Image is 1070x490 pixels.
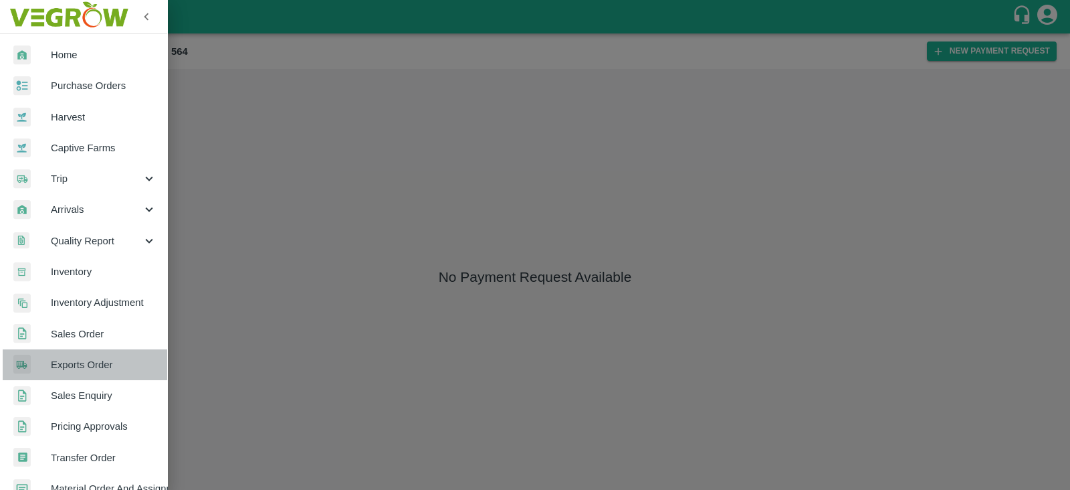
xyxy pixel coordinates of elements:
span: Transfer Order [51,451,156,465]
span: Trip [51,171,142,186]
span: Exports Order [51,357,156,372]
span: Inventory Adjustment [51,295,156,310]
img: qualityReport [13,232,29,249]
img: harvest [13,107,31,127]
img: sales [13,324,31,343]
img: whTransfer [13,448,31,467]
img: sales [13,417,31,436]
img: harvest [13,138,31,158]
span: Home [51,48,156,62]
span: Quality Report [51,234,142,248]
img: inventory [13,293,31,313]
span: Captive Farms [51,141,156,155]
img: delivery [13,169,31,189]
span: Sales Enquiry [51,388,156,403]
span: Arrivals [51,202,142,217]
img: shipments [13,355,31,374]
img: sales [13,386,31,406]
img: whArrival [13,46,31,65]
span: Sales Order [51,327,156,341]
span: Harvest [51,110,156,125]
img: reciept [13,76,31,96]
span: Inventory [51,264,156,279]
img: whInventory [13,262,31,282]
span: Pricing Approvals [51,419,156,434]
span: Purchase Orders [51,78,156,93]
img: whArrival [13,200,31,220]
